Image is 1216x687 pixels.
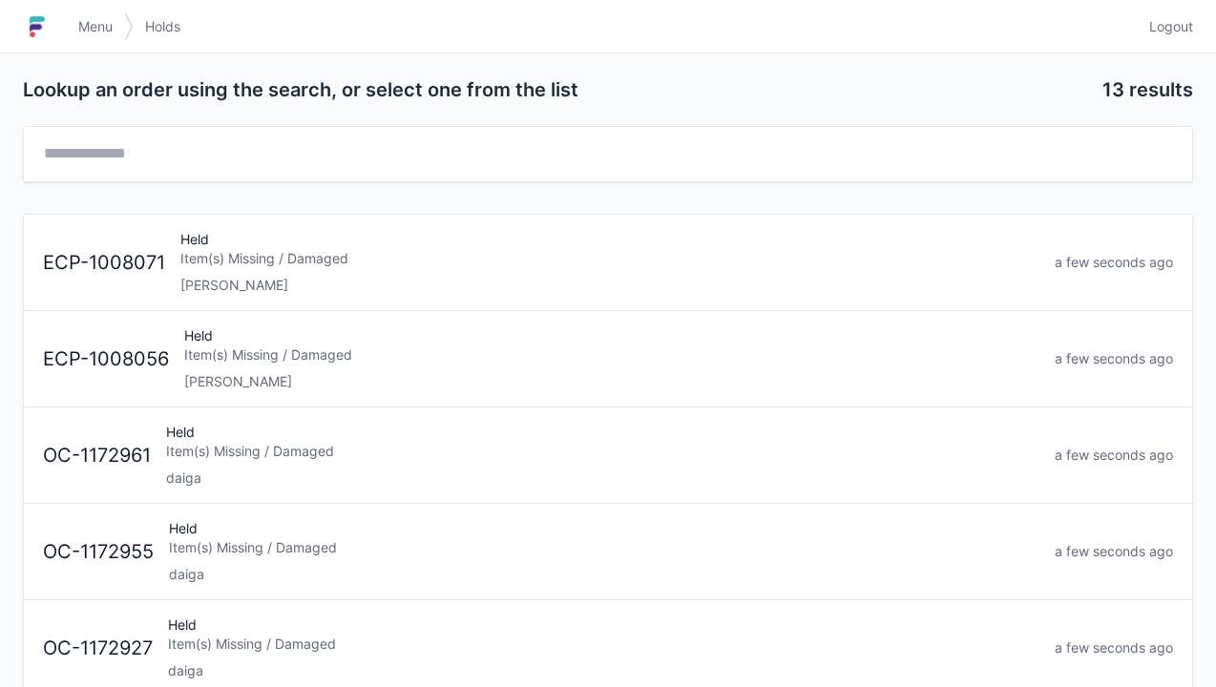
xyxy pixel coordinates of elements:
[168,661,1039,680] div: daiga
[160,615,1047,680] div: Held
[23,76,1087,103] h2: Lookup an order using the search, or select one from the list
[145,17,180,36] span: Holds
[1047,542,1181,561] div: a few seconds ago
[1138,10,1193,44] a: Logout
[173,230,1047,295] div: Held
[1102,76,1193,103] h2: 13 results
[1047,638,1181,657] div: a few seconds ago
[24,504,1192,600] a: OC-1172955HeldItem(s) Missing / Damageddaigaa few seconds ago
[161,519,1047,584] div: Held
[35,345,177,373] div: ECP-1008056
[158,423,1047,488] div: Held
[35,249,173,277] div: ECP-1008071
[184,345,1039,364] div: Item(s) Missing / Damaged
[180,249,1039,268] div: Item(s) Missing / Damaged
[35,442,158,469] div: OC-1172961
[24,407,1192,504] a: OC-1172961HeldItem(s) Missing / Damageddaigaa few seconds ago
[166,442,1039,461] div: Item(s) Missing / Damaged
[177,326,1047,391] div: Held
[78,17,113,36] span: Menu
[67,10,124,44] a: Menu
[1149,17,1193,36] span: Logout
[168,635,1039,654] div: Item(s) Missing / Damaged
[184,372,1039,391] div: [PERSON_NAME]
[35,635,160,662] div: OC-1172927
[169,538,1039,557] div: Item(s) Missing / Damaged
[134,10,192,44] a: Holds
[1047,253,1181,272] div: a few seconds ago
[23,11,52,42] img: logo-small.jpg
[1047,446,1181,465] div: a few seconds ago
[1047,349,1181,368] div: a few seconds ago
[24,215,1192,311] a: ECP-1008071HeldItem(s) Missing / Damaged[PERSON_NAME]a few seconds ago
[169,565,1039,584] div: daiga
[24,311,1192,407] a: ECP-1008056HeldItem(s) Missing / Damaged[PERSON_NAME]a few seconds ago
[124,4,134,50] img: svg>
[35,538,161,566] div: OC-1172955
[180,276,1039,295] div: [PERSON_NAME]
[166,468,1039,488] div: daiga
